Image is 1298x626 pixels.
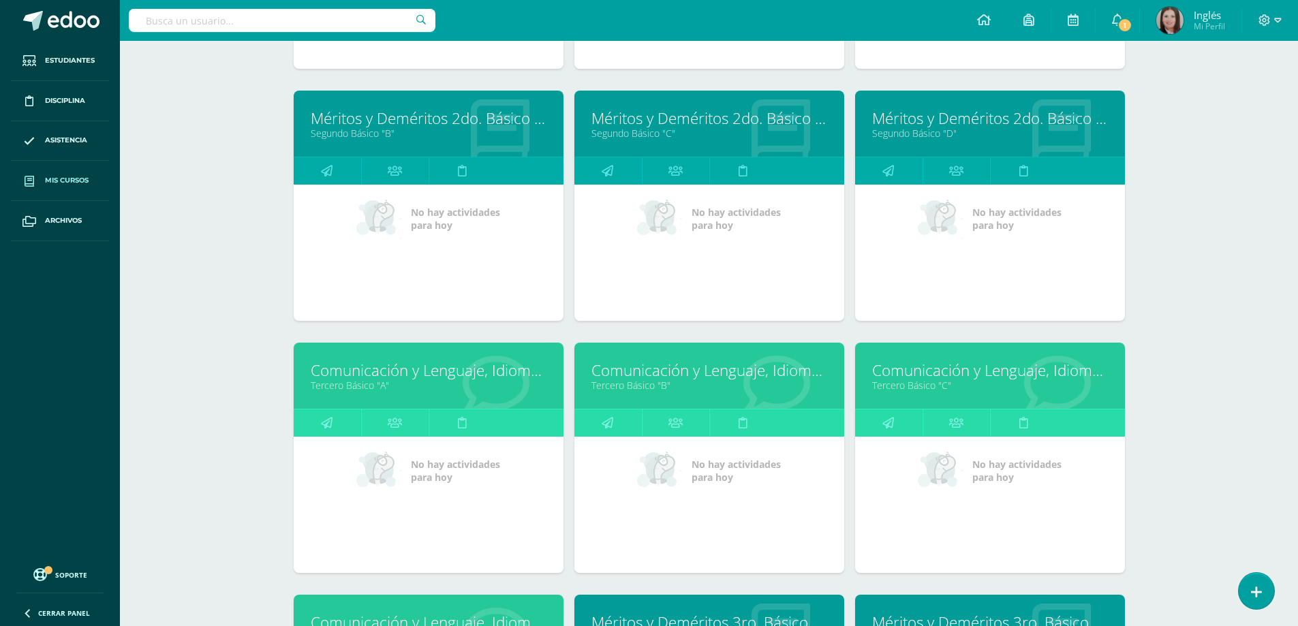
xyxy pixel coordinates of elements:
[872,360,1108,381] a: Comunicación y Lenguaje, Idioma Extranjero Inglés
[45,135,87,146] span: Asistencia
[972,206,1062,232] span: No hay actividades para hoy
[38,608,90,618] span: Cerrar panel
[637,198,682,239] img: no_activities_small.png
[872,127,1108,140] a: Segundo Básico "D"
[11,41,109,81] a: Estudiantes
[411,206,500,232] span: No hay actividades para hoy
[45,55,95,66] span: Estudiantes
[311,379,546,392] a: Tercero Básico "A"
[918,198,963,239] img: no_activities_small.png
[972,458,1062,484] span: No hay actividades para hoy
[591,360,827,381] a: Comunicación y Lenguaje, Idioma Extranjero Inglés
[356,450,401,491] img: no_activities_small.png
[311,127,546,140] a: Segundo Básico "B"
[637,450,682,491] img: no_activities_small.png
[692,206,781,232] span: No hay actividades para hoy
[1117,18,1132,33] span: 1
[129,9,435,32] input: Busca un usuario...
[1156,7,1184,34] img: e03ec1ec303510e8e6f60bf4728ca3bf.png
[692,458,781,484] span: No hay actividades para hoy
[591,379,827,392] a: Tercero Básico "B"
[591,108,827,129] a: Méritos y Deméritos 2do. Básico "C"
[1194,20,1225,32] span: Mi Perfil
[11,81,109,121] a: Disciplina
[411,458,500,484] span: No hay actividades para hoy
[11,201,109,241] a: Archivos
[45,95,85,106] span: Disciplina
[872,108,1108,129] a: Méritos y Deméritos 2do. Básico "D"
[872,379,1108,392] a: Tercero Básico "C"
[591,127,827,140] a: Segundo Básico "C"
[1194,8,1225,22] span: Inglés
[11,161,109,201] a: Mis cursos
[356,198,401,239] img: no_activities_small.png
[311,360,546,381] a: Comunicación y Lenguaje, Idioma Extranjero Inglés
[918,450,963,491] img: no_activities_small.png
[55,570,87,580] span: Soporte
[16,565,104,583] a: Soporte
[11,121,109,161] a: Asistencia
[45,215,82,226] span: Archivos
[311,108,546,129] a: Méritos y Deméritos 2do. Básico "B"
[45,175,89,186] span: Mis cursos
